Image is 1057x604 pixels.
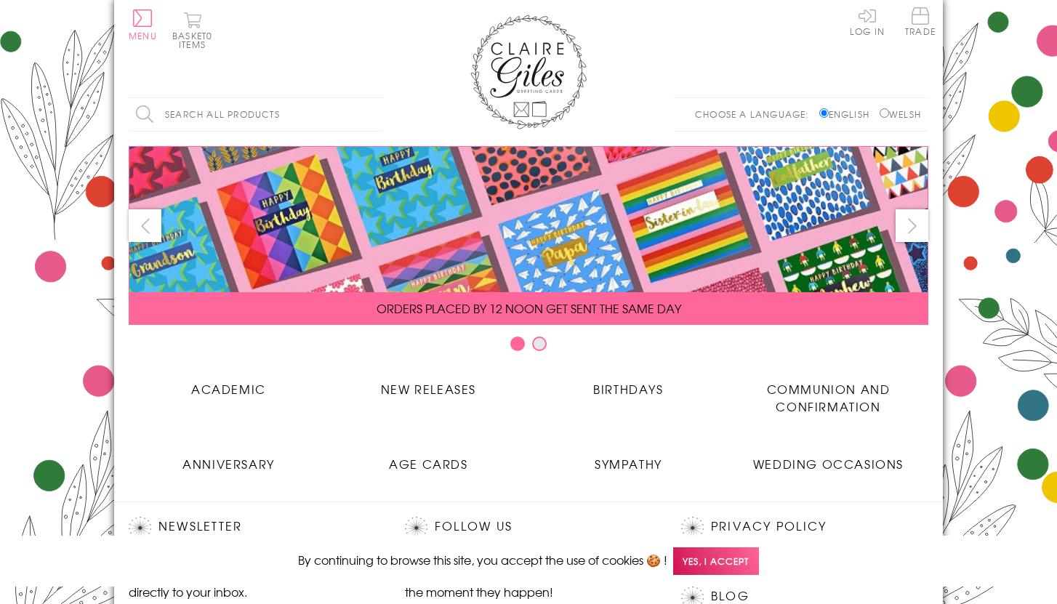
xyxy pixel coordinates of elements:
[389,455,467,472] span: Age Cards
[528,444,728,472] a: Sympathy
[532,337,547,351] button: Carousel Page 2
[819,108,829,118] input: English
[470,15,587,129] img: Claire Giles Greetings Cards
[593,380,663,398] span: Birthdays
[129,517,376,539] h2: Newsletter
[905,7,936,39] a: Trade
[329,369,528,398] a: New Releases
[673,547,759,576] span: Yes, I accept
[905,7,936,36] span: Trade
[850,7,885,36] a: Log In
[767,380,891,415] span: Communion and Confirmation
[179,29,212,51] span: 0 items
[896,209,928,242] button: next
[129,9,157,40] button: Menu
[369,98,383,131] input: Search
[595,455,662,472] span: Sympathy
[880,108,921,121] label: Welsh
[381,380,476,398] span: New Releases
[129,98,383,131] input: Search all products
[129,336,928,358] div: Carousel Pagination
[129,209,161,242] button: prev
[510,337,525,351] button: Carousel Page 1 (Current Slide)
[711,517,827,536] a: Privacy Policy
[880,108,889,118] input: Welsh
[329,444,528,472] a: Age Cards
[695,108,816,121] p: Choose a language:
[182,455,275,472] span: Anniversary
[728,444,928,472] a: Wedding Occasions
[129,29,157,42] span: Menu
[819,108,877,121] label: English
[172,12,212,49] button: Basket0 items
[377,299,681,317] span: ORDERS PLACED BY 12 NOON GET SENT THE SAME DAY
[753,455,904,472] span: Wedding Occasions
[129,444,329,472] a: Anniversary
[129,369,329,398] a: Academic
[405,517,652,539] h2: Follow Us
[528,369,728,398] a: Birthdays
[191,380,266,398] span: Academic
[728,369,928,415] a: Communion and Confirmation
